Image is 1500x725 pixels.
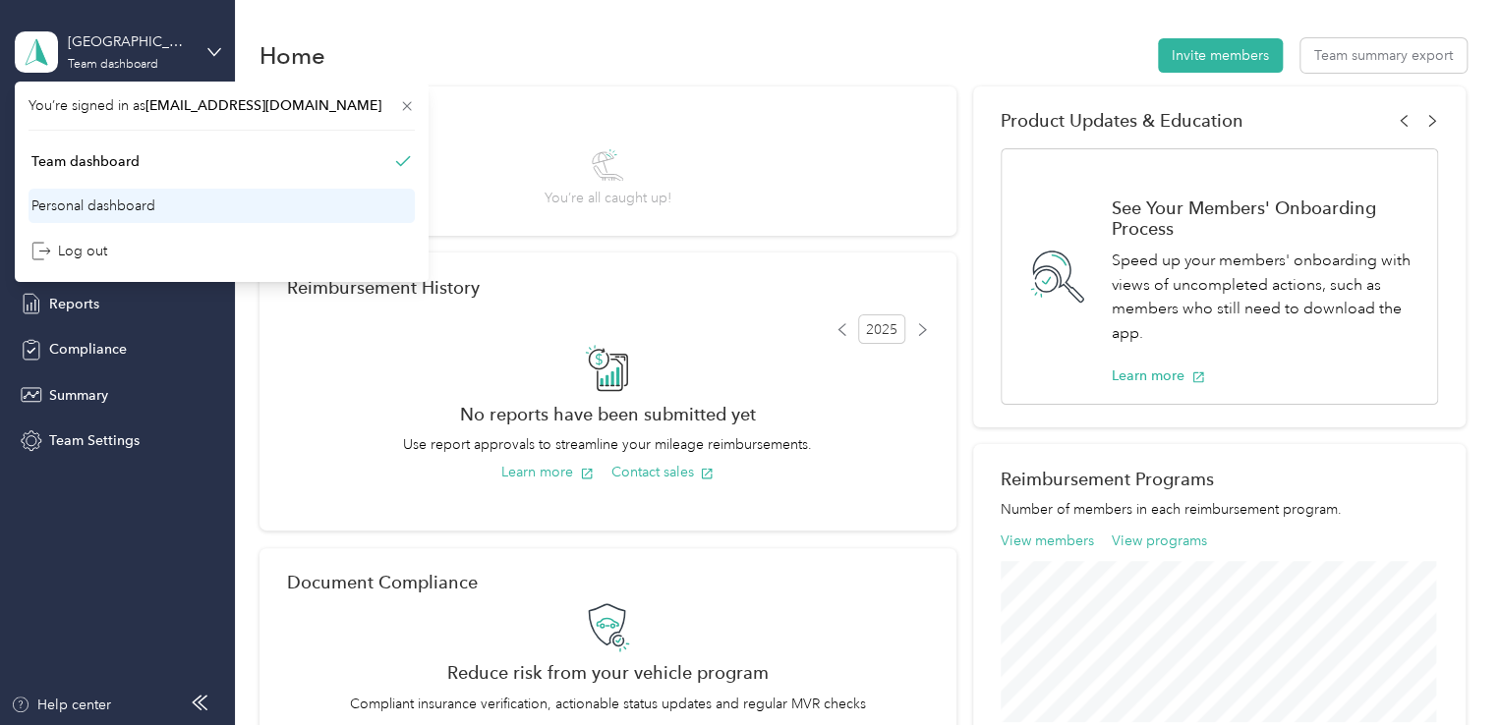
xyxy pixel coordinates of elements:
[49,339,127,360] span: Compliance
[68,59,158,71] div: Team dashboard
[1112,365,1205,386] button: Learn more
[31,241,107,261] div: Log out
[1112,197,1416,239] h1: See Your Members' Onboarding Process
[68,31,191,52] div: [GEOGRAPHIC_DATA][PERSON_NAME]
[1112,530,1207,551] button: View programs
[858,314,905,344] span: 2025
[287,277,480,298] h2: Reimbursement History
[260,45,325,66] h1: Home
[29,95,415,116] span: You’re signed in as
[1001,110,1243,131] span: Product Updates & Education
[287,434,929,455] p: Use report approvals to streamline your mileage reimbursements.
[545,188,671,208] span: You’re all caught up!
[49,294,99,314] span: Reports
[1001,469,1438,489] h2: Reimbursement Programs
[49,385,108,406] span: Summary
[1112,249,1416,345] p: Speed up your members' onboarding with views of uncompleted actions, such as members who still ne...
[1390,615,1500,725] iframe: Everlance-gr Chat Button Frame
[287,404,929,424] h2: No reports have been submitted yet
[1001,499,1438,520] p: Number of members in each reimbursement program.
[501,462,594,482] button: Learn more
[1158,38,1283,73] button: Invite members
[31,195,155,216] div: Personal dashboard
[11,695,111,715] button: Help center
[145,97,381,114] span: [EMAIL_ADDRESS][DOMAIN_NAME]
[287,572,478,592] h2: Document Compliance
[1300,38,1467,73] button: Team summary export
[1001,530,1094,551] button: View members
[287,110,929,131] div: My Tasks
[49,430,140,451] span: Team Settings
[287,662,929,683] h2: Reduce risk from your vehicle program
[610,462,714,482] button: Contact sales
[31,151,140,172] div: Team dashboard
[287,694,929,714] p: Compliant insurance verification, actionable status updates and regular MVR checks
